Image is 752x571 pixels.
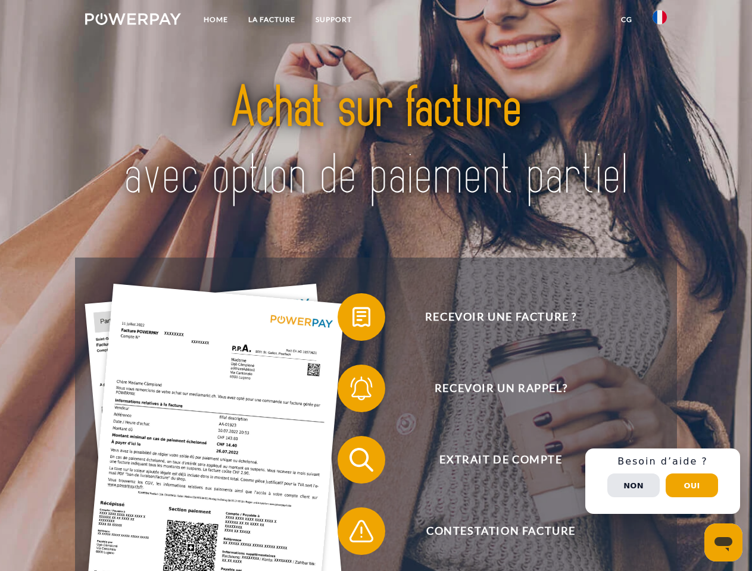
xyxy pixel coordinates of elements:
img: qb_bell.svg [347,374,376,403]
span: Recevoir un rappel? [355,365,647,412]
img: qb_warning.svg [347,516,376,546]
a: LA FACTURE [238,9,305,30]
a: Support [305,9,362,30]
iframe: Bouton de lancement de la fenêtre de messagerie [704,523,742,561]
img: qb_bill.svg [347,302,376,332]
button: Extrait de compte [338,436,647,484]
a: CG [611,9,642,30]
button: Recevoir un rappel? [338,365,647,412]
img: qb_search.svg [347,445,376,475]
span: Contestation Facture [355,507,647,555]
button: Non [607,473,660,497]
span: Extrait de compte [355,436,647,484]
span: Recevoir une facture ? [355,293,647,341]
button: Contestation Facture [338,507,647,555]
button: Oui [666,473,718,497]
div: Schnellhilfe [585,448,740,514]
img: title-powerpay_fr.svg [114,57,638,228]
a: Home [194,9,238,30]
img: fr [653,10,667,24]
img: logo-powerpay-white.svg [85,13,181,25]
h3: Besoin d’aide ? [592,456,733,468]
button: Recevoir une facture ? [338,293,647,341]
